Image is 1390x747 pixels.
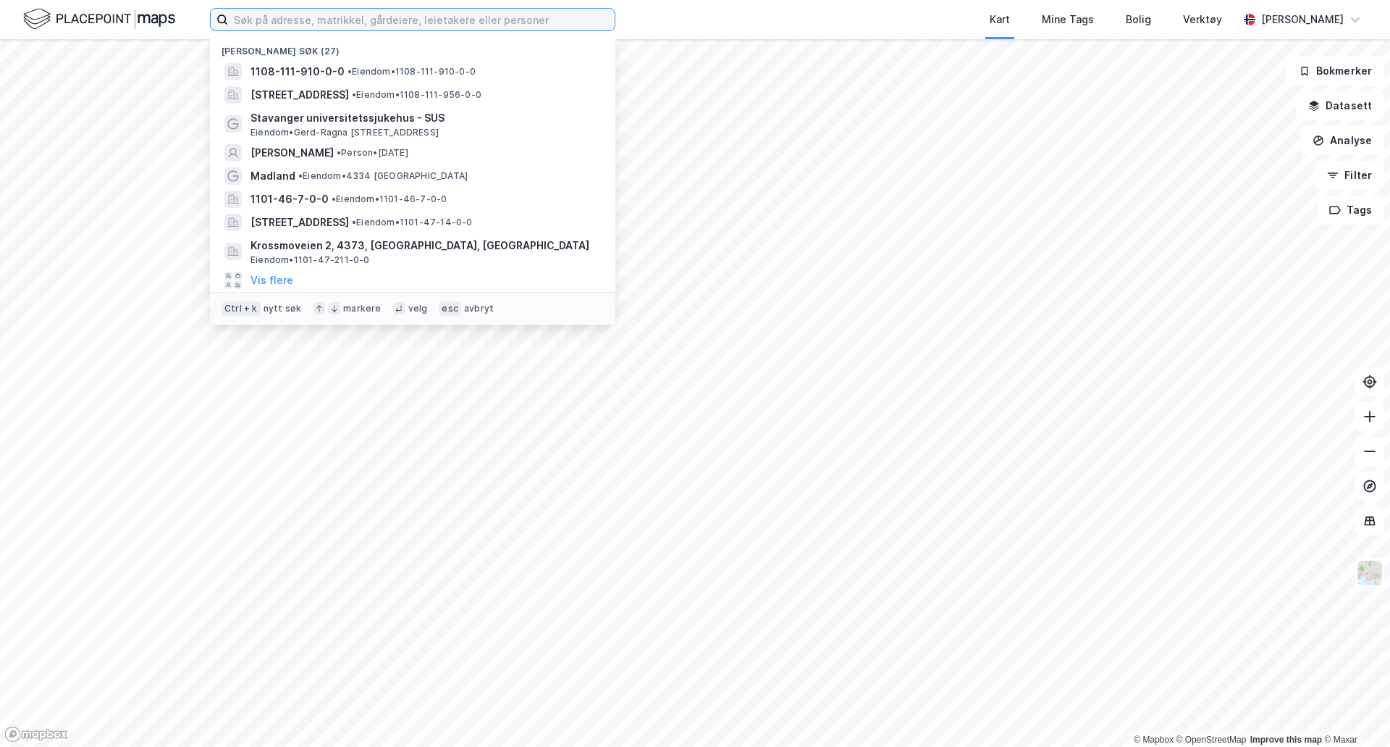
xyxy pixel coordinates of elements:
span: [STREET_ADDRESS] [250,214,349,231]
input: Søk på adresse, matrikkel, gårdeiere, leietakere eller personer [228,9,615,30]
a: Mapbox [1134,735,1174,745]
span: [STREET_ADDRESS] [250,86,349,104]
div: nytt søk [264,303,302,314]
span: • [332,193,336,204]
button: Tags [1317,196,1384,225]
div: Ctrl + k [222,301,261,316]
a: Improve this map [1250,735,1322,745]
div: [PERSON_NAME] søk (27) [210,34,615,60]
span: • [352,217,356,228]
span: 1108-111-910-0-0 [250,63,345,80]
span: Person • [DATE] [337,147,408,159]
button: Analyse [1300,126,1384,155]
button: Filter [1315,161,1384,190]
div: markere [343,303,381,314]
div: Bolig [1126,11,1151,28]
span: Eiendom • 1101-46-7-0-0 [332,193,447,205]
span: [PERSON_NAME] [250,144,334,162]
span: • [352,89,356,100]
span: Eiendom • 1101-47-211-0-0 [250,254,370,266]
div: esc [439,301,461,316]
span: • [347,66,352,77]
span: 1101-46-7-0-0 [250,191,329,208]
button: Vis flere [250,272,293,289]
span: Eiendom • 1108-111-956-0-0 [352,89,481,101]
div: Mine Tags [1042,11,1094,28]
iframe: Chat Widget [1318,677,1390,747]
img: Z [1356,559,1383,587]
button: Datasett [1296,91,1384,120]
span: Krossmoveien 2, 4373, [GEOGRAPHIC_DATA], [GEOGRAPHIC_DATA] [250,237,598,254]
span: • [298,170,303,181]
span: Eiendom • Gerd-Ragna [STREET_ADDRESS] [250,127,439,138]
a: OpenStreetMap [1176,735,1247,745]
div: Kart [990,11,1010,28]
button: Bokmerker [1286,57,1384,85]
div: Verktøy [1183,11,1222,28]
span: Stavanger universitetssjukehus - SUS [250,109,598,127]
div: [PERSON_NAME] [1261,11,1344,28]
a: Mapbox homepage [4,726,68,743]
img: logo.f888ab2527a4732fd821a326f86c7f29.svg [23,7,175,32]
span: Madland [250,167,295,185]
span: Eiendom • 4334 [GEOGRAPHIC_DATA] [298,170,468,182]
div: avbryt [464,303,494,314]
span: Eiendom • 1108-111-910-0-0 [347,66,476,78]
div: velg [408,303,428,314]
span: Eiendom • 1101-47-14-0-0 [352,217,473,228]
span: • [337,147,341,158]
div: Kontrollprogram for chat [1318,677,1390,747]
